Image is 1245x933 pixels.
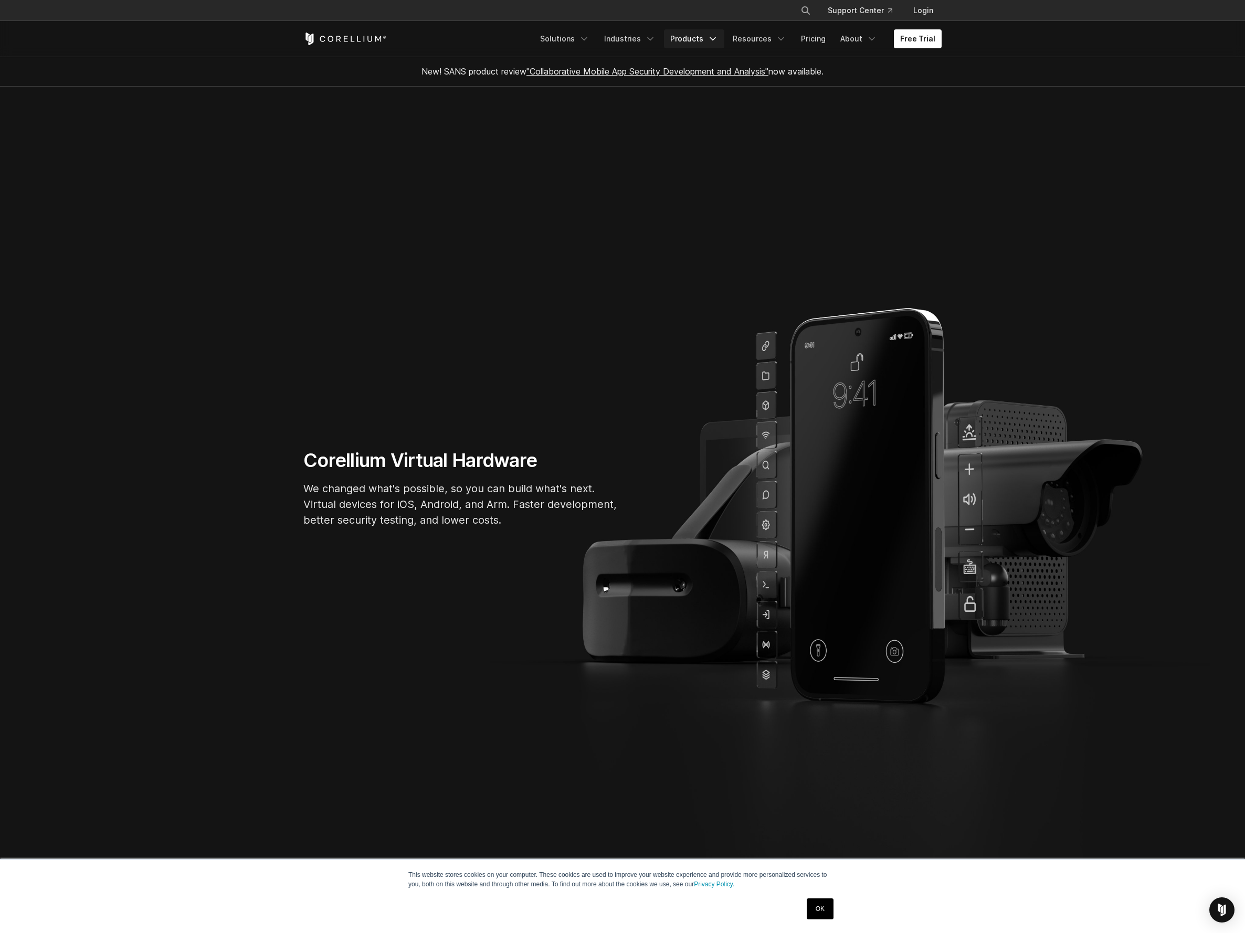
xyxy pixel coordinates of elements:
[807,898,833,919] a: OK
[526,66,768,77] a: "Collaborative Mobile App Security Development and Analysis"
[534,29,942,48] div: Navigation Menu
[788,1,942,20] div: Navigation Menu
[905,1,942,20] a: Login
[694,881,734,888] a: Privacy Policy.
[664,29,724,48] a: Products
[894,29,942,48] a: Free Trial
[598,29,662,48] a: Industries
[534,29,596,48] a: Solutions
[408,870,837,889] p: This website stores cookies on your computer. These cookies are used to improve your website expe...
[819,1,901,20] a: Support Center
[726,29,793,48] a: Resources
[834,29,883,48] a: About
[795,29,832,48] a: Pricing
[303,33,387,45] a: Corellium Home
[796,1,815,20] button: Search
[1209,897,1235,923] div: Open Intercom Messenger
[303,449,618,472] h1: Corellium Virtual Hardware
[303,481,618,528] p: We changed what's possible, so you can build what's next. Virtual devices for iOS, Android, and A...
[421,66,824,77] span: New! SANS product review now available.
